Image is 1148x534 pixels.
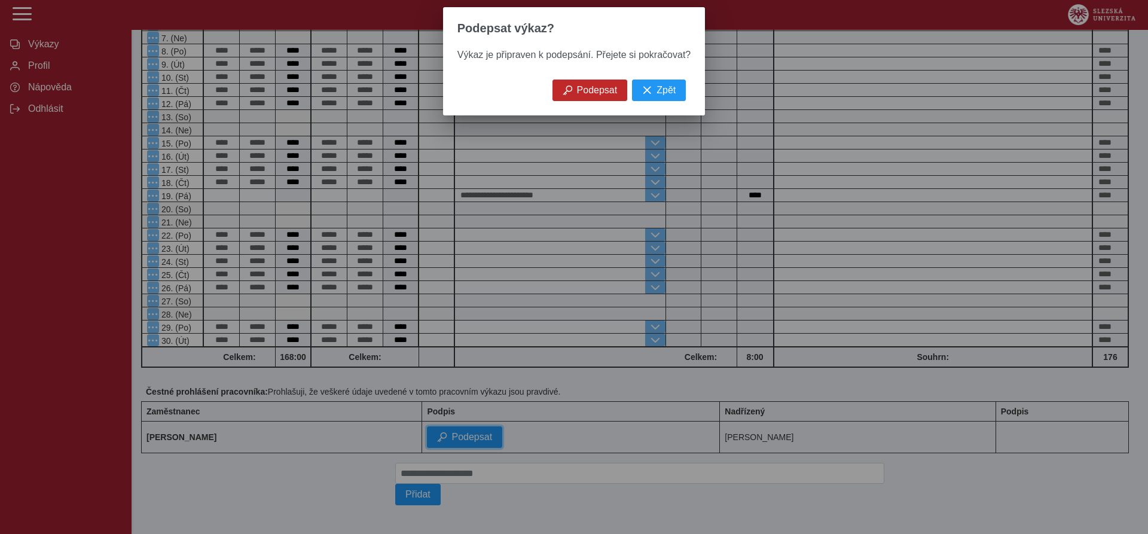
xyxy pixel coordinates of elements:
[552,80,628,101] button: Podepsat
[632,80,686,101] button: Zpět
[457,50,691,60] span: Výkaz je připraven k podepsání. Přejete si pokračovat?
[457,22,554,35] span: Podepsat výkaz?
[577,85,618,96] span: Podepsat
[657,85,676,96] span: Zpět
